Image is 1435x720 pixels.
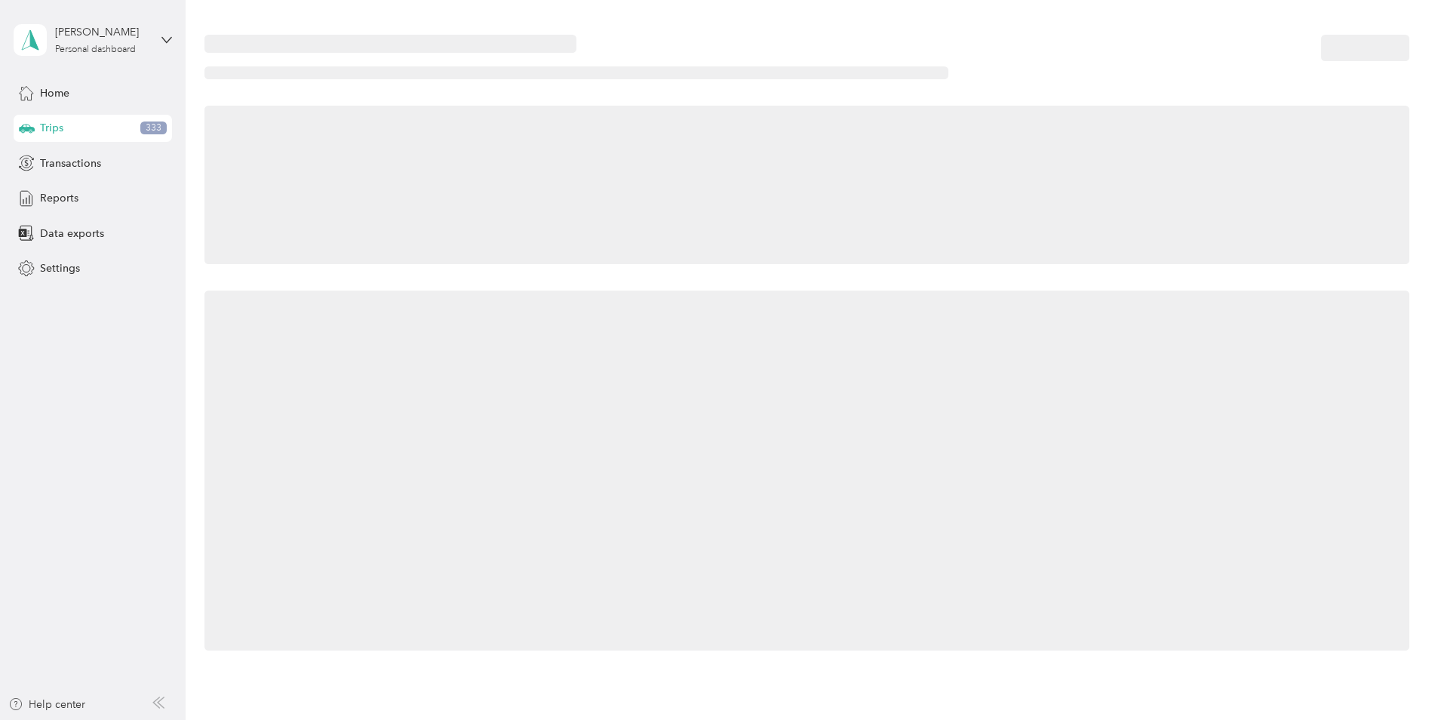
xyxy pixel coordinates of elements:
[40,85,69,101] span: Home
[55,24,149,40] div: [PERSON_NAME]
[40,190,78,206] span: Reports
[40,155,101,171] span: Transactions
[1350,635,1435,720] iframe: Everlance-gr Chat Button Frame
[40,226,104,242] span: Data exports
[40,120,63,136] span: Trips
[55,45,136,54] div: Personal dashboard
[8,697,85,712] button: Help center
[140,122,167,135] span: 333
[40,260,80,276] span: Settings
